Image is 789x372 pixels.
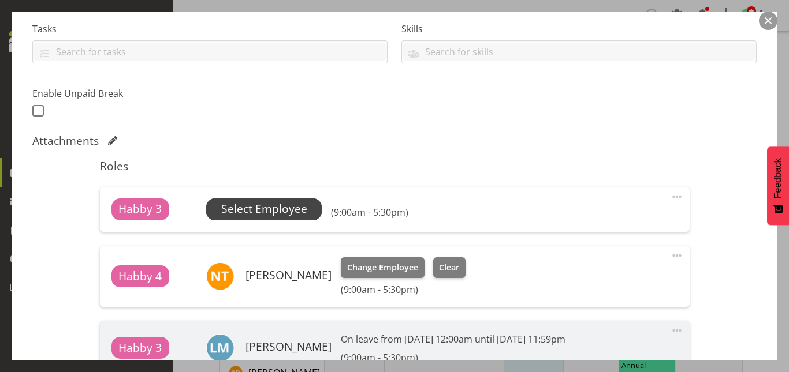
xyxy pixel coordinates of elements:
span: Select Employee [221,201,307,217]
h6: [PERSON_NAME] [245,269,332,281]
h6: (9:00am - 5:30pm) [341,352,565,363]
button: Feedback - Show survey [767,146,789,225]
h6: (9:00am - 5:30pm) [341,284,466,295]
span: Clear [439,261,459,274]
label: Skills [401,22,757,36]
img: lianne-morete5410.jpg [206,334,234,362]
span: Habby 3 [118,340,162,356]
img: nicole-thomson8388.jpg [206,262,234,290]
label: Enable Unpaid Break [32,87,203,100]
label: Tasks [32,22,388,36]
button: Clear [433,257,466,278]
p: On leave from [DATE] 12:00am until [DATE] 11:59pm [341,332,565,346]
input: Search for tasks [33,43,387,61]
input: Search for skills [402,43,756,61]
h6: [PERSON_NAME] [245,340,332,353]
h5: Roles [100,159,690,173]
span: Habby 4 [118,268,162,285]
h5: Attachments [32,134,99,148]
span: Feedback [773,158,783,198]
span: Change Employee [347,261,418,274]
h6: (9:00am - 5:30pm) [331,206,408,218]
span: Habby 3 [118,201,162,217]
button: Change Employee [341,257,425,278]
